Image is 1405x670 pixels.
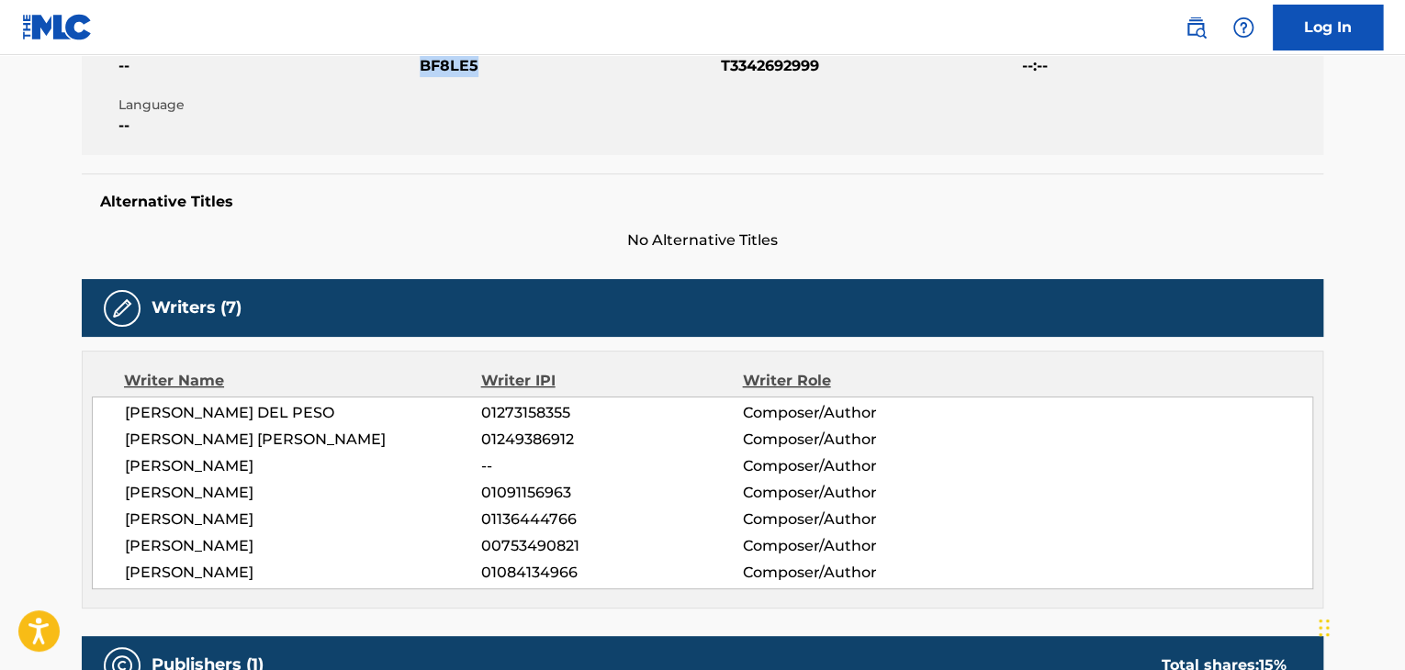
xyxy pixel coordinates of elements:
span: No Alternative Titles [82,229,1323,251]
span: Composer/Author [742,402,980,424]
span: [PERSON_NAME] [125,562,481,584]
a: Public Search [1177,9,1214,46]
iframe: Chat Widget [1313,582,1405,670]
img: Writers [111,297,133,319]
span: [PERSON_NAME] [PERSON_NAME] [125,429,481,451]
span: T3342692999 [721,55,1017,77]
div: Writer Name [124,370,481,392]
span: 01249386912 [481,429,742,451]
span: Composer/Author [742,562,980,584]
span: [PERSON_NAME] [125,482,481,504]
span: 01273158355 [481,402,742,424]
span: Composer/Author [742,508,980,530]
span: -- [118,55,415,77]
span: Composer/Author [742,535,980,557]
span: BF8LE5 [420,55,716,77]
span: -- [481,455,742,477]
span: [PERSON_NAME] [125,508,481,530]
span: [PERSON_NAME] [125,535,481,557]
div: Help [1225,9,1262,46]
span: 00753490821 [481,535,742,557]
span: 01136444766 [481,508,742,530]
span: Composer/Author [742,429,980,451]
div: Writer Role [742,370,980,392]
img: help [1232,17,1254,39]
span: [PERSON_NAME] DEL PESO [125,402,481,424]
h5: Writers (7) [152,297,242,318]
img: search [1185,17,1207,39]
h5: Alternative Titles [100,193,1305,211]
span: Composer/Author [742,482,980,504]
span: 01084134966 [481,562,742,584]
img: MLC Logo [22,14,93,40]
span: 01091156963 [481,482,742,504]
div: Writer IPI [481,370,743,392]
span: --:-- [1022,55,1319,77]
span: Language [118,95,415,115]
span: [PERSON_NAME] [125,455,481,477]
a: Log In [1273,5,1383,50]
span: Composer/Author [742,455,980,477]
span: -- [118,115,415,137]
div: Drag [1319,600,1330,655]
